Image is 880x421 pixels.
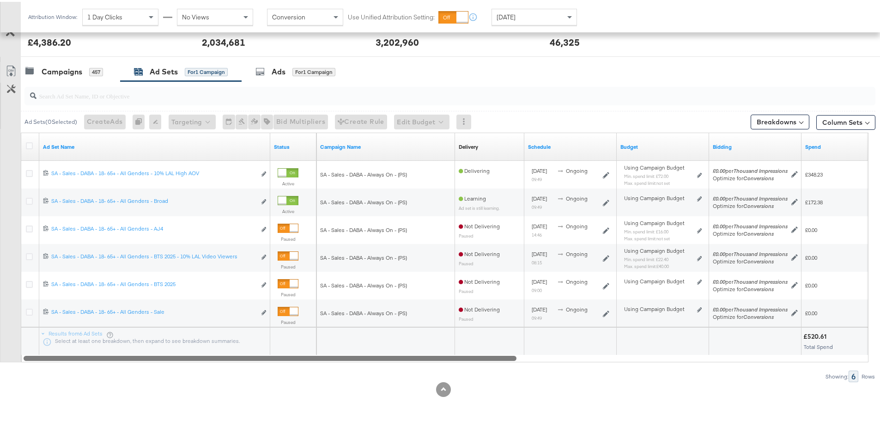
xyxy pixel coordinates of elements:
[743,201,774,207] em: Conversions
[459,193,486,200] span: Learning
[202,34,245,47] div: 2,034,681
[28,12,78,18] div: Attribution Window:
[150,65,178,75] div: Ad Sets
[532,230,542,236] sub: 14:46
[51,279,256,288] a: SA - Sales - DABA - 18- 65+ - All Genders - BTS 2025
[185,66,228,74] div: for 1 Campaign
[713,311,788,319] div: Optimize for
[734,249,788,256] em: Thousand Impressions
[42,65,82,75] div: Campaigns
[734,276,788,283] em: Thousand Impressions
[624,178,670,184] sub: Max. spend limit : not set
[497,11,516,19] span: [DATE]
[734,165,788,172] em: Thousand Impressions
[734,304,788,311] em: Thousand Impressions
[278,207,298,213] label: Active
[43,141,267,149] a: Your Ad Set name.
[272,65,285,75] div: Ads
[51,279,256,286] div: SA - Sales - DABA - 18- 65+ - All Genders - BTS 2025
[348,11,435,20] label: Use Unified Attribution Setting:
[182,11,209,19] span: No Views
[624,227,668,232] sub: Min. spend limit: £16.00
[713,193,788,200] span: per
[713,173,788,180] div: Optimize for
[624,262,669,267] sub: Max. spend limit : £40.00
[532,175,542,180] sub: 09:49
[713,276,725,283] em: £0.00
[51,251,256,261] a: SA - Sales - DABA - 18- 65+ - All Genders - BTS 2025 - 10% LAL Video Viewers
[278,290,298,296] label: Paused
[459,231,473,237] sub: Paused
[320,252,407,259] span: SA - Sales - DABA - Always On - (PS)
[532,202,542,208] sub: 09:49
[51,195,256,203] div: SA - Sales - DABA - 18- 65+ - All Genders - Broad
[532,276,547,283] span: [DATE]
[713,221,725,228] em: £0.00
[376,34,419,47] div: 3,202,960
[566,304,588,311] span: ongoing
[713,249,725,256] em: £0.00
[278,262,298,268] label: Paused
[133,113,149,128] div: 0
[713,228,788,236] div: Optimize for
[849,369,858,380] div: 6
[743,311,774,318] em: Conversions
[36,81,797,99] input: Search Ad Set Name, ID or Objective
[713,201,788,208] div: Optimize for
[713,193,725,200] em: £0.00
[278,179,298,185] label: Active
[320,308,407,315] span: SA - Sales - DABA - Always On - (PS)
[459,249,500,256] span: Not Delivering
[624,162,685,170] span: Using Campaign Budget
[87,11,122,19] span: 1 Day Clicks
[51,306,256,316] a: SA - Sales - DABA - 18- 65+ - All Genders - Sale
[51,168,256,177] a: SA - Sales - DABA - 18- 65+ - All Genders - 10% LAL High AOV
[566,249,588,256] span: ongoing
[532,193,547,200] span: [DATE]
[624,304,695,311] div: Using Campaign Budget
[51,251,256,258] div: SA - Sales - DABA - 18- 65+ - All Genders - BTS 2025 - 10% LAL Video Viewers
[532,286,542,291] sub: 09:00
[24,116,77,124] div: Ad Sets ( 0 Selected)
[713,221,788,228] span: per
[734,193,788,200] em: Thousand Impressions
[624,234,670,239] sub: Max. spend limit : not set
[459,165,490,172] span: Delivering
[624,245,685,253] span: Using Campaign Budget
[320,280,407,287] span: SA - Sales - DABA - Always On - (PS)
[734,221,788,228] em: Thousand Impressions
[459,259,473,264] sub: Paused
[566,221,588,228] span: ongoing
[816,113,875,128] button: Column Sets
[566,276,588,283] span: ongoing
[292,66,335,74] div: for 1 Campaign
[624,255,668,260] sub: Min. spend limit: £22.40
[713,165,725,172] em: £0.00
[743,173,774,180] em: Conversions
[713,256,788,263] div: Optimize for
[624,171,668,177] sub: Min. spend limit: £72.00
[624,193,695,200] div: Using Campaign Budget
[751,113,809,128] button: Breakdowns
[713,284,788,291] div: Optimize for
[743,256,774,263] em: Conversions
[713,249,788,256] span: per
[459,141,478,149] div: Delivery
[861,372,875,378] div: Rows
[278,234,298,240] label: Paused
[713,304,725,311] em: £0.00
[620,141,705,149] a: Shows the current budget of Ad Set.
[624,276,695,283] div: Using Campaign Budget
[532,249,547,256] span: [DATE]
[713,304,788,311] span: per
[550,34,580,47] div: 46,325
[459,304,500,311] span: Not Delivering
[320,225,407,232] span: SA - Sales - DABA - Always On - (PS)
[320,169,407,176] span: SA - Sales - DABA - Always On - (PS)
[624,218,685,225] span: Using Campaign Budget
[51,306,256,314] div: SA - Sales - DABA - 18- 65+ - All Genders - Sale
[743,284,774,291] em: Conversions
[804,342,833,348] span: Total Spend
[89,66,103,74] div: 457
[713,141,798,149] a: Shows your bid and optimisation settings for this Ad Set.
